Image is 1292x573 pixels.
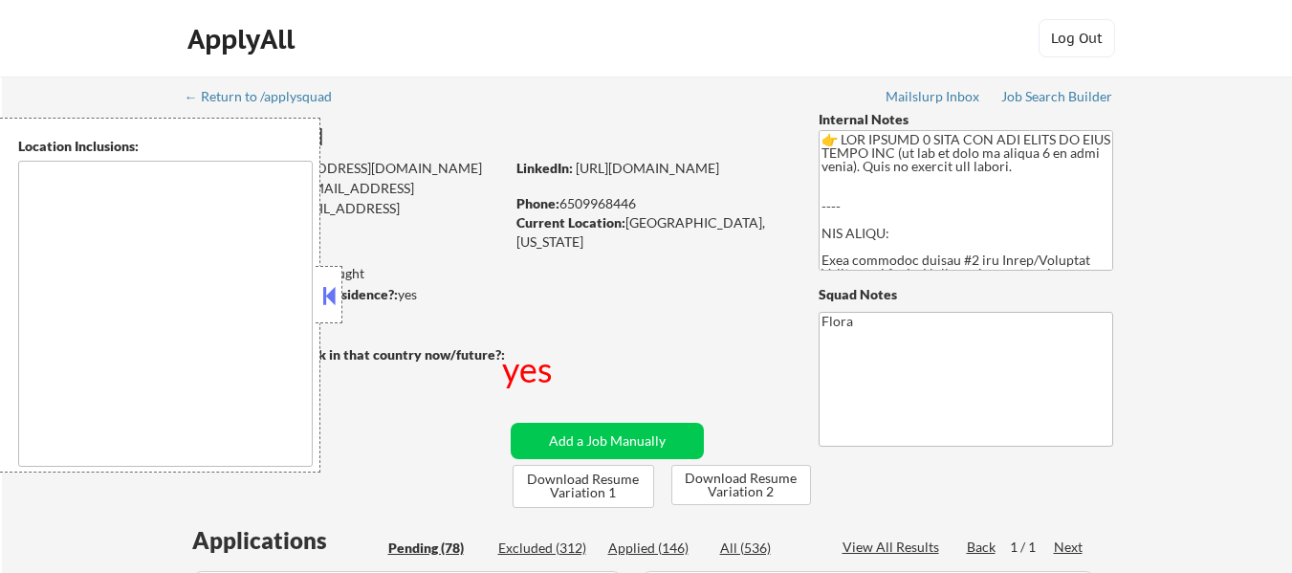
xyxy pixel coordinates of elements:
a: [URL][DOMAIN_NAME] [576,160,719,176]
div: Applied (146) [608,539,704,558]
div: [EMAIL_ADDRESS][DOMAIN_NAME] [186,199,504,236]
button: Download Resume Variation 2 [671,465,811,505]
div: Next [1054,538,1084,557]
div: All (536) [720,539,816,558]
div: Job Search Builder [1001,90,1113,103]
button: Download Resume Variation 1 [513,465,654,508]
div: Mailslurp Inbox [886,90,981,103]
a: Job Search Builder [1001,89,1113,108]
strong: Will need Visa to work in that country now/future?: [186,346,505,363]
div: [EMAIL_ADDRESS][DOMAIN_NAME] [187,159,504,178]
div: [PERSON_NAME] [186,124,580,148]
strong: LinkedIn: [516,160,573,176]
a: ← Return to /applysquad [185,89,350,108]
strong: Phone: [516,195,559,211]
div: Internal Notes [819,110,1113,129]
div: Excluded (312) [498,539,594,558]
div: Squad Notes [819,285,1113,304]
div: Back [967,538,997,557]
div: 6509968446 [516,194,787,213]
div: ApplyAll [187,23,300,55]
button: Add a Job Manually [511,423,704,459]
div: 1 / 1 [1010,538,1054,557]
div: [GEOGRAPHIC_DATA], [US_STATE] [516,213,787,251]
div: View All Results [843,538,945,557]
div: Location Inclusions: [18,137,313,156]
div: yes [502,345,557,393]
a: Mailslurp Inbox [886,89,981,108]
div: 146 sent / 200 bought [186,264,504,283]
div: ← Return to /applysquad [185,90,350,103]
strong: Current Location: [516,214,625,231]
div: Pending (78) [388,539,484,558]
div: Applications [192,529,382,552]
div: [EMAIL_ADDRESS][DOMAIN_NAME] [187,179,504,216]
button: Log Out [1039,19,1115,57]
